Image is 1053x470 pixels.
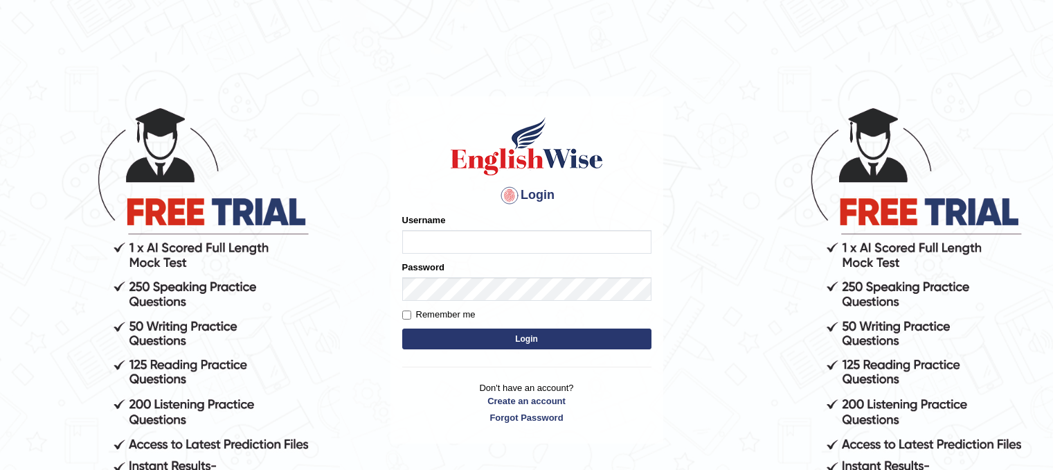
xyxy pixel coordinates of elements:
label: Username [402,214,446,227]
img: Logo of English Wise sign in for intelligent practice with AI [448,115,606,177]
button: Login [402,329,651,349]
a: Create an account [402,394,651,408]
a: Forgot Password [402,411,651,424]
label: Password [402,261,444,274]
input: Remember me [402,311,411,320]
label: Remember me [402,308,476,322]
p: Don't have an account? [402,381,651,424]
h4: Login [402,184,651,207]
